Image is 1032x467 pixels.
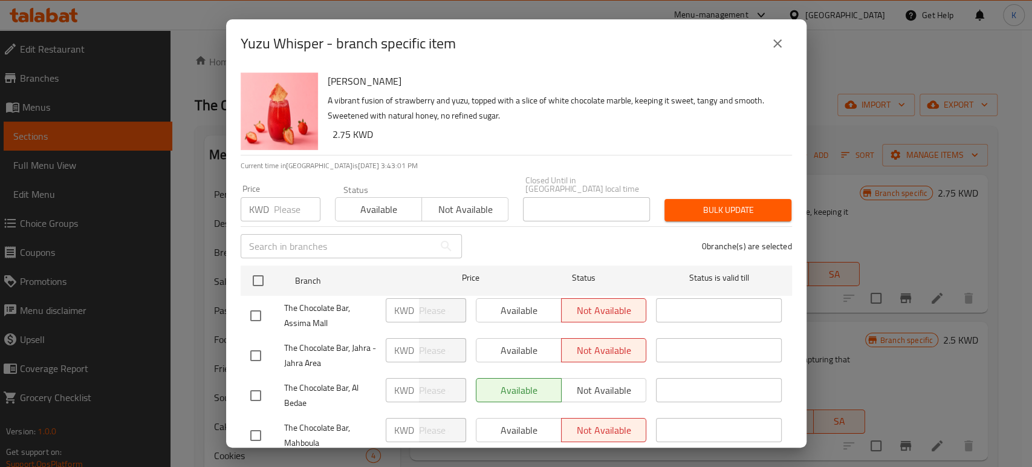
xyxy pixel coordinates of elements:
input: Please enter price [419,298,466,322]
p: KWD [249,202,269,217]
input: Please enter price [419,378,466,402]
span: Price [430,270,511,286]
button: close [763,29,792,58]
button: Bulk update [664,199,791,221]
p: KWD [394,343,414,358]
input: Please enter price [274,197,320,221]
span: Not available [427,201,504,218]
span: Branch [295,273,421,289]
span: Bulk update [674,203,782,218]
span: Status is valid till [656,270,782,286]
img: Yuzu Whisper [241,73,318,150]
h6: [PERSON_NAME] [328,73,782,90]
p: KWD [394,383,414,397]
p: A vibrant fusion of strawberry and yuzu, topped with a slice of white chocolate marble, keeping i... [328,93,782,123]
input: Please enter price [419,338,466,362]
p: 0 branche(s) are selected [702,240,792,252]
input: Please enter price [419,418,466,442]
input: Search in branches [241,234,434,258]
button: Available [335,197,422,221]
p: KWD [394,423,414,437]
span: Status [521,270,646,286]
span: The Chocolate Bar, Jahra - Jahra Area [284,341,376,371]
p: KWD [394,303,414,318]
h6: 2.75 KWD [333,126,782,143]
p: Current time in [GEOGRAPHIC_DATA] is [DATE] 3:43:01 PM [241,160,792,171]
span: Available [340,201,417,218]
span: The Chocolate Bar, Al Bedae [284,380,376,411]
h2: Yuzu Whisper - branch specific item [241,34,456,53]
span: The Chocolate Bar, Mahboula [284,420,376,451]
span: The Chocolate Bar, Assima Mall [284,301,376,331]
button: Not available [421,197,508,221]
